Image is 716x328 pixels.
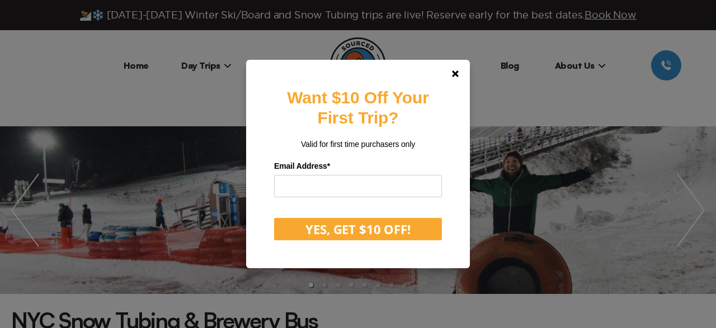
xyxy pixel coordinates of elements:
[327,161,330,170] span: Required
[301,140,415,149] span: Valid for first time purchasers only
[287,88,428,127] strong: Want $10 Off Your First Trip?
[442,60,469,87] a: Close
[274,158,442,175] label: Email Address
[274,218,442,240] button: YES, GET $10 OFF!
